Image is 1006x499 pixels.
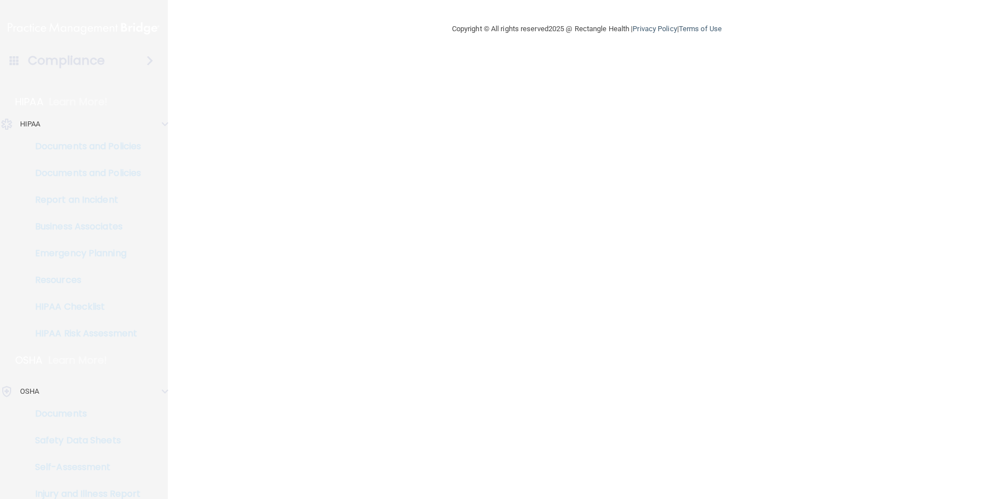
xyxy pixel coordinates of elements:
p: Safety Data Sheets [7,435,159,446]
p: HIPAA Checklist [7,301,159,312]
a: Terms of Use [679,25,722,33]
p: Documents and Policies [7,168,159,179]
a: Privacy Policy [633,25,677,33]
p: HIPAA Risk Assessment [7,328,159,339]
p: Resources [7,275,159,286]
p: Emergency Planning [7,248,159,259]
p: Documents [7,408,159,419]
p: OSHA [15,354,43,367]
p: Documents and Policies [7,141,159,152]
p: Self-Assessment [7,462,159,473]
p: Learn More! [49,95,108,109]
p: HIPAA [15,95,43,109]
img: PMB logo [8,17,159,40]
p: Business Associates [7,221,159,232]
p: HIPAA [20,118,41,131]
div: Copyright © All rights reserved 2025 @ Rectangle Health | | [383,11,790,47]
p: OSHA [20,385,39,398]
h4: Compliance [28,53,105,69]
p: Learn More! [48,354,108,367]
p: Report an Incident [7,194,159,206]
